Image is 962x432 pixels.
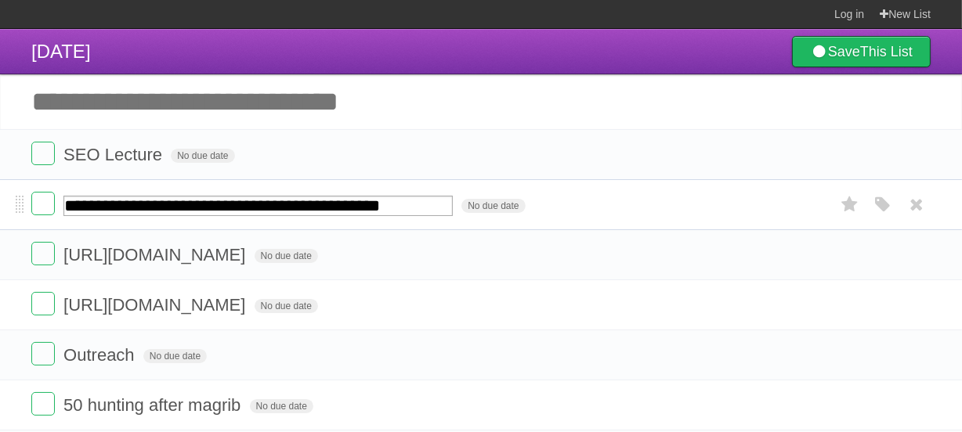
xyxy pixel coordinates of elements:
[171,149,234,163] span: No due date
[31,142,55,165] label: Done
[31,392,55,416] label: Done
[250,399,313,413] span: No due date
[255,249,318,263] span: No due date
[792,36,931,67] a: SaveThis List
[63,345,139,365] span: Outreach
[63,295,249,315] span: [URL][DOMAIN_NAME]
[31,292,55,315] label: Done
[255,299,318,313] span: No due date
[63,145,166,164] span: SEO Lecture
[31,342,55,365] label: Done
[860,44,913,59] b: This List
[31,41,91,62] span: [DATE]
[143,349,207,363] span: No due date
[461,199,525,213] span: No due date
[63,245,249,265] span: [URL][DOMAIN_NAME]
[63,395,244,415] span: 50 hunting after magrib
[31,192,55,215] label: Done
[31,242,55,265] label: Done
[835,192,865,218] label: Star task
